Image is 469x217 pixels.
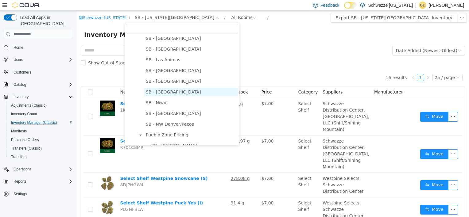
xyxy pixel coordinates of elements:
span: $7.00 [184,165,197,170]
span: Purchase Orders [11,137,39,142]
div: All Rooms [154,2,176,11]
span: SB - Highlands [68,24,161,32]
span: SB - Niwot [69,89,91,94]
span: Inventory Manager (Classic) [9,119,73,126]
span: Feedback [320,2,339,8]
span: Name [43,79,56,84]
td: Select Shelf [219,125,243,162]
u: 278.08 g [154,165,173,170]
span: Catalog [11,81,73,88]
i: icon: caret-down [62,123,65,126]
button: icon: ellipsis [371,194,381,204]
img: Select Shelf Shift Punch Breath (I) hero shot [23,90,38,105]
span: SB - [PERSON_NAME] [75,132,120,137]
span: SB - [GEOGRAPHIC_DATA] [69,25,124,30]
span: 8DJPHGW4 [43,172,67,177]
span: Settings [11,190,73,198]
button: icon: ellipsis [380,2,390,12]
span: Pueblo Zone Pricing [68,120,161,128]
span: SB - Las Animas [69,47,103,51]
nav: Complex example [4,40,73,214]
a: Adjustments (Classic) [9,102,49,109]
p: [PERSON_NAME] [429,2,464,9]
img: Select Shelf Shift Garlic Breath (I) hero shot [23,127,38,143]
a: Select Shelf Westpine Snowcane (S) [43,165,131,170]
button: icon: ellipsis [371,139,381,148]
span: 1K58DRHT [43,97,67,102]
span: Inventory [14,94,29,99]
img: Select Shelf Westpine Puck Yes (I) hero shot [23,189,38,204]
span: / [147,5,149,9]
li: Next Page [347,63,355,70]
span: Home [11,43,73,51]
img: Select Shelf Westpine Snowcane (S) hero shot [23,165,38,180]
a: Customers [11,69,34,76]
span: SB - Colorado Springs [58,3,138,10]
span: Users [11,56,73,63]
span: SB - Lakeside [68,34,161,43]
li: 16 results [309,63,330,70]
button: Reports [11,178,29,185]
span: In Stock [154,79,171,84]
span: / [52,5,53,9]
a: Select Shelf Shift Garlic Breath (I) [43,128,126,133]
td: Select Shelf [219,162,243,187]
td: Select Shelf [219,187,243,211]
span: Suppliers [246,79,266,84]
a: Select Shelf Shift Punch Breath (I) [43,90,126,95]
span: Home [14,45,23,50]
span: SB - Ordway [73,131,161,139]
a: Inventory Manager (Classic) [9,119,60,126]
button: Adjustments (Classic) [6,101,76,110]
button: Catalog [11,81,29,88]
span: Inventory Manager [7,19,77,29]
span: K701C8MR [43,134,67,139]
div: 25 / page [358,63,378,70]
span: Price [184,79,195,84]
span: $7.00 [184,190,197,195]
li: Previous Page [333,63,340,70]
input: filter select [49,13,161,23]
a: icon: shopSchwazze [US_STATE] [2,5,50,9]
button: icon: swapMove [343,101,372,111]
i: icon: down [381,38,385,42]
button: Inventory Manager (Classic) [6,118,76,127]
a: Inventory Count [9,110,40,118]
a: Home [11,44,26,51]
a: 1 [340,63,347,70]
i: icon: left [335,65,338,69]
input: Dark Mode [344,2,357,9]
button: Catalog [1,80,76,89]
span: Show Out of Stock [9,50,53,55]
button: Inventory [11,93,31,101]
span: SB - NW Denver/Pecos [69,111,117,116]
span: Schwazze Distribution Center, [GEOGRAPHIC_DATA], LLC (Shift/Shining Mountain) [246,90,293,121]
u: 292.97 g [154,128,173,133]
u: 91.4 g [154,190,168,195]
span: SB - [GEOGRAPHIC_DATA] [69,79,124,84]
button: Transfers [6,153,76,161]
span: Settings [14,192,27,196]
span: Inventory Manager (Classic) [11,120,57,125]
button: Purchase Orders [6,135,76,144]
button: icon: swapMove [343,139,372,148]
span: SB - [GEOGRAPHIC_DATA] [69,36,124,41]
span: Catalog [14,82,26,87]
span: Category [221,79,241,84]
span: Transfers (Classic) [11,146,42,151]
span: Transfers (Classic) [9,145,73,152]
div: Gabriel Douglas [419,2,426,9]
img: Cova [12,2,40,8]
span: Load All Apps in [GEOGRAPHIC_DATA] [17,14,73,27]
span: Customers [14,70,31,75]
button: Reports [1,177,76,186]
button: Operations [1,165,76,173]
span: Inventory Count [9,110,73,118]
span: SB - [GEOGRAPHIC_DATA] [69,68,124,73]
span: Schwazze Distribution Center, [GEOGRAPHIC_DATA], LLC (Shift/Shining Mountain) [246,128,293,158]
span: Transfers [11,154,26,159]
span: Users [14,57,23,62]
a: Manifests [9,128,29,135]
span: SB - Niwot [68,88,161,96]
i: icon: right [349,65,353,69]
